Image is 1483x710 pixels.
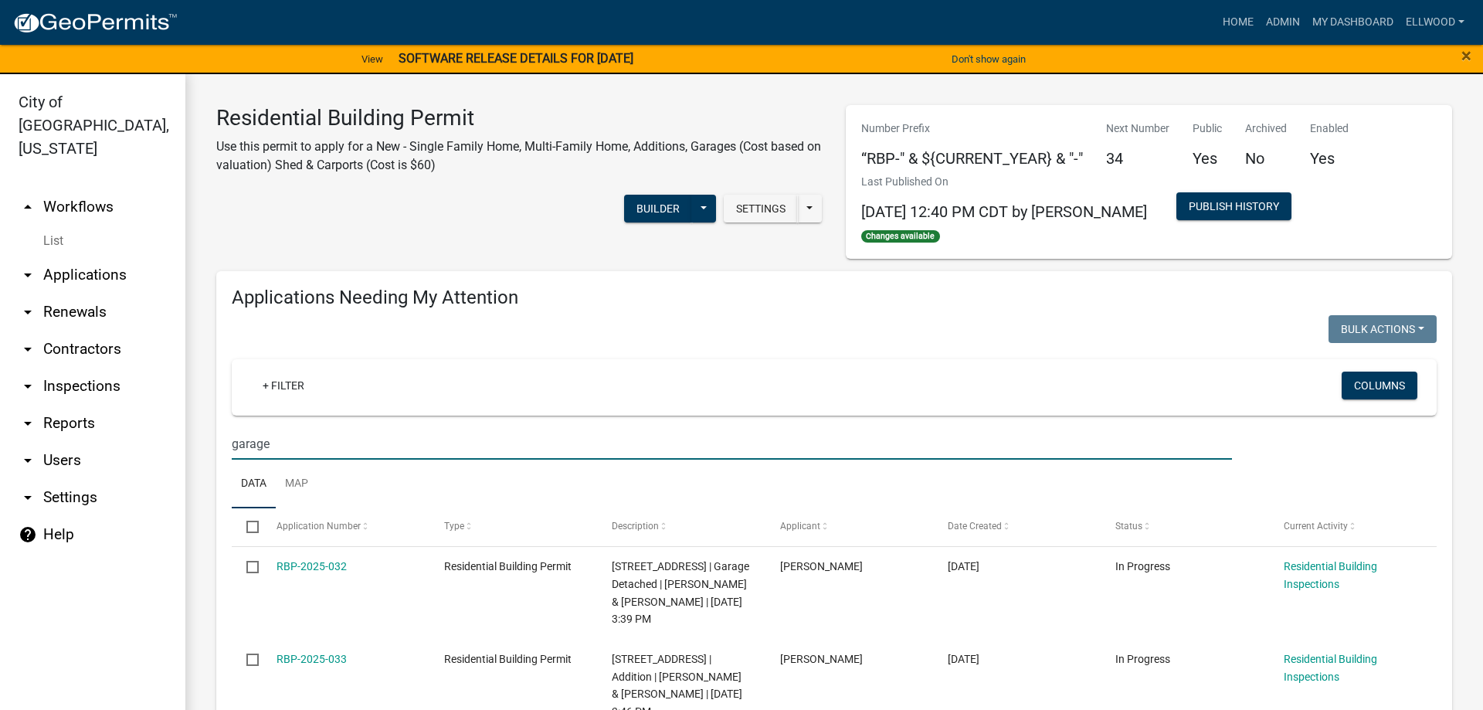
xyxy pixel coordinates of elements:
i: arrow_drop_up [19,198,37,216]
span: [DATE] 12:40 PM CDT by [PERSON_NAME] [861,202,1147,221]
button: Don't show again [945,46,1032,72]
span: Current Activity [1284,521,1348,532]
span: Description [612,521,659,532]
span: Brian Schwab [780,653,863,665]
i: arrow_drop_down [19,303,37,321]
span: Residential Building Permit [444,560,572,572]
a: Residential Building Inspections [1284,560,1377,590]
button: Columns [1342,372,1417,399]
span: 28 WOODLAND DR | Garage Detached | THOMAS R & KATHLEEN A BERG | 09/23/2025 3:39 PM [612,560,749,625]
span: In Progress [1115,560,1170,572]
p: Enabled [1310,121,1349,137]
i: help [19,525,37,544]
i: arrow_drop_down [19,414,37,433]
a: + Filter [250,372,317,399]
h4: Applications Needing My Attention [232,287,1437,309]
span: Changes available [861,230,940,243]
h5: 34 [1106,149,1169,168]
h3: Residential Building Permit [216,105,823,131]
span: Type [444,521,464,532]
datatable-header-cell: Type [429,508,597,545]
a: RBP-2025-032 [277,560,347,572]
i: arrow_drop_down [19,451,37,470]
i: arrow_drop_down [19,266,37,284]
datatable-header-cell: Application Number [261,508,429,545]
span: Brian Schwab [780,560,863,572]
i: arrow_drop_down [19,488,37,507]
wm-modal-confirm: Workflow Publish History [1176,201,1291,213]
span: In Progress [1115,653,1170,665]
a: Residential Building Inspections [1284,653,1377,683]
span: Residential Building Permit [444,653,572,665]
h5: Yes [1193,149,1222,168]
a: Admin [1260,8,1306,37]
span: × [1461,45,1471,66]
a: Ellwood [1400,8,1471,37]
i: arrow_drop_down [19,377,37,396]
span: 09/16/2025 [948,560,979,572]
input: Search for applications [232,428,1232,460]
p: Public [1193,121,1222,137]
datatable-header-cell: Current Activity [1269,508,1437,545]
datatable-header-cell: Date Created [933,508,1101,545]
datatable-header-cell: Status [1101,508,1268,545]
p: Last Published On [861,174,1147,190]
datatable-header-cell: Applicant [765,508,933,545]
span: Status [1115,521,1142,532]
a: View [355,46,389,72]
h5: No [1245,149,1287,168]
button: Bulk Actions [1329,315,1437,343]
button: Builder [624,195,692,223]
a: My Dashboard [1306,8,1400,37]
h5: Yes [1310,149,1349,168]
a: Home [1217,8,1260,37]
span: Application Number [277,521,361,532]
h5: “RBP-" & ${CURRENT_YEAR} & "-" [861,149,1083,168]
a: RBP-2025-033 [277,653,347,665]
datatable-header-cell: Select [232,508,261,545]
p: Number Prefix [861,121,1083,137]
strong: SOFTWARE RELEASE DETAILS FOR [DATE] [399,51,633,66]
span: Applicant [780,521,820,532]
p: Next Number [1106,121,1169,137]
datatable-header-cell: Description [597,508,765,545]
button: Close [1461,46,1471,65]
a: Data [232,460,276,509]
button: Settings [724,195,798,223]
button: Publish History [1176,192,1291,220]
p: Use this permit to apply for a New - Single Family Home, Multi-Family Home, Additions, Garages (C... [216,138,823,175]
span: Date Created [948,521,1002,532]
p: Archived [1245,121,1287,137]
a: Map [276,460,317,509]
i: arrow_drop_down [19,340,37,358]
span: 09/12/2025 [948,653,979,665]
